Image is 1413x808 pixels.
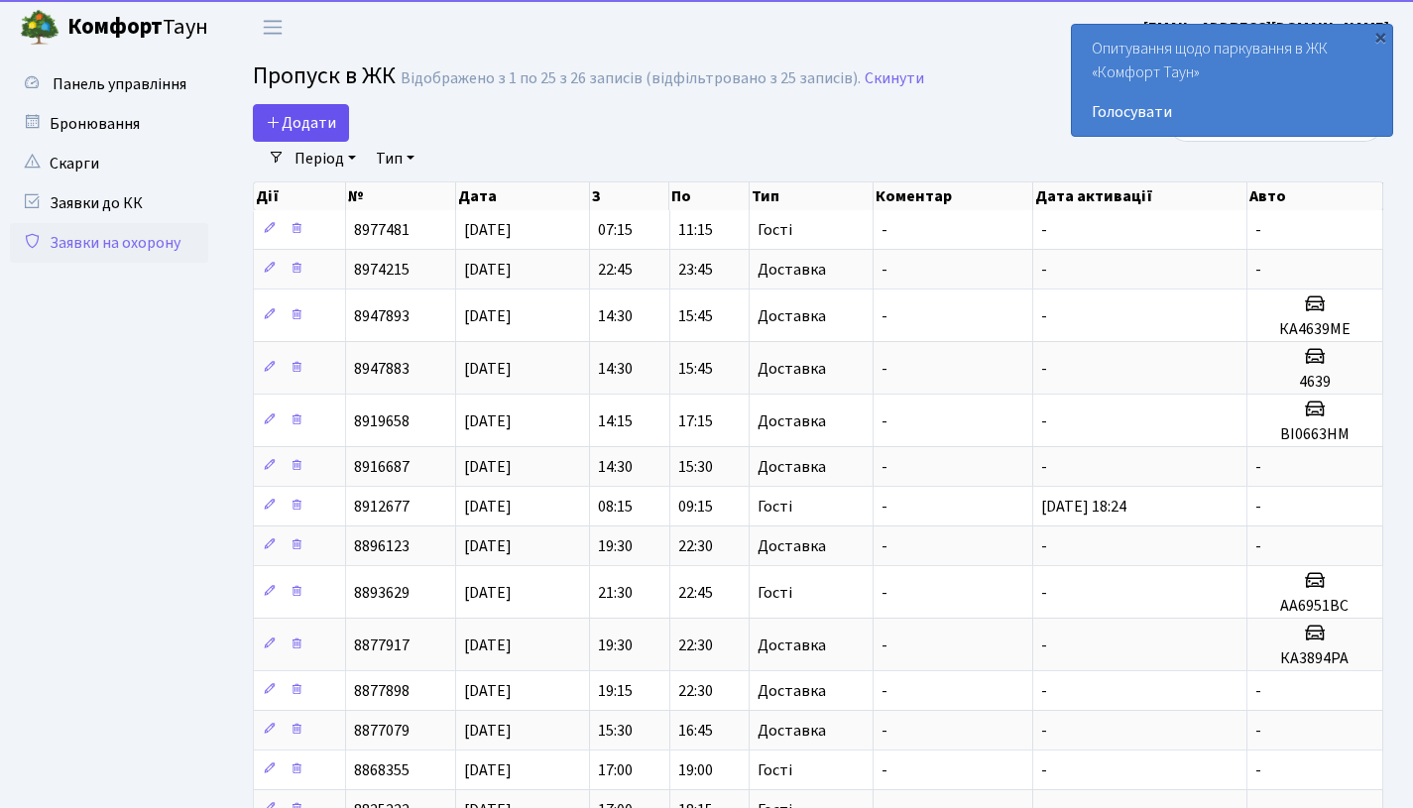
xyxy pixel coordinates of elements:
span: 8893629 [354,582,410,604]
span: 08:15 [598,496,633,518]
span: 14:30 [598,305,633,327]
span: [DATE] [464,680,512,702]
h5: АА6951ВС [1255,597,1374,616]
span: - [1041,535,1047,557]
span: Гості [758,762,792,778]
th: З [590,182,670,210]
span: Панель управління [53,73,186,95]
span: 19:30 [598,535,633,557]
span: 21:30 [598,582,633,604]
span: 19:15 [598,680,633,702]
span: - [882,720,887,742]
span: - [882,259,887,281]
span: - [1041,305,1047,327]
span: - [1255,259,1261,281]
span: - [882,582,887,604]
span: - [1255,720,1261,742]
span: - [1041,680,1047,702]
span: - [1041,582,1047,604]
span: [DATE] [464,410,512,432]
span: - [1041,720,1047,742]
span: - [882,456,887,478]
div: Опитування щодо паркування в ЖК «Комфорт Таун» [1072,25,1392,136]
span: - [882,410,887,432]
span: Доставка [758,459,826,475]
span: 15:30 [678,456,713,478]
span: - [1041,358,1047,380]
span: - [1041,759,1047,781]
span: 17:00 [598,759,633,781]
span: 22:45 [598,259,633,281]
b: [EMAIL_ADDRESS][DOMAIN_NAME] [1143,17,1389,39]
span: Доставка [758,308,826,324]
span: 23:45 [678,259,713,281]
span: Доставка [758,361,826,377]
span: 8916687 [354,456,410,478]
span: 8977481 [354,219,410,241]
span: Таун [67,11,208,45]
span: - [882,759,887,781]
div: Відображено з 1 по 25 з 26 записів (відфільтровано з 25 записів). [401,69,861,88]
span: - [882,635,887,656]
th: Дата активації [1033,182,1247,210]
th: Коментар [874,182,1032,210]
a: Тип [368,142,422,175]
a: Додати [253,104,349,142]
span: Гості [758,585,792,601]
span: [DATE] [464,759,512,781]
span: - [1041,635,1047,656]
th: Дата [456,182,590,210]
a: [EMAIL_ADDRESS][DOMAIN_NAME] [1143,16,1389,40]
span: 07:15 [598,219,633,241]
span: [DATE] [464,456,512,478]
span: - [882,305,887,327]
span: 19:30 [598,635,633,656]
span: 09:15 [678,496,713,518]
span: - [1041,219,1047,241]
span: - [1041,410,1047,432]
span: 8947893 [354,305,410,327]
span: Пропуск в ЖК [253,58,396,93]
h5: КА3894РА [1255,649,1374,668]
b: Комфорт [67,11,163,43]
a: Заявки до КК [10,183,208,223]
span: 22:30 [678,635,713,656]
span: Доставка [758,538,826,554]
span: Гості [758,222,792,238]
span: 8877079 [354,720,410,742]
th: По [669,182,750,210]
th: Дії [254,182,346,210]
span: 8877917 [354,635,410,656]
span: - [882,358,887,380]
a: Панель управління [10,64,208,104]
a: Період [287,142,364,175]
span: 8877898 [354,680,410,702]
span: [DATE] [464,535,512,557]
span: 8868355 [354,759,410,781]
span: - [882,535,887,557]
a: Заявки на охорону [10,223,208,263]
span: 14:30 [598,358,633,380]
span: [DATE] [464,305,512,327]
span: 22:45 [678,582,713,604]
span: Доставка [758,262,826,278]
span: - [1255,759,1261,781]
span: [DATE] [464,496,512,518]
span: - [1255,535,1261,557]
span: - [1255,680,1261,702]
h5: КА4639МЕ [1255,320,1374,339]
span: 11:15 [678,219,713,241]
span: 15:45 [678,305,713,327]
span: [DATE] [464,259,512,281]
span: - [1255,219,1261,241]
span: 15:45 [678,358,713,380]
a: Бронювання [10,104,208,144]
span: 8919658 [354,410,410,432]
span: Додати [266,112,336,134]
h5: 4639 [1255,373,1374,392]
span: [DATE] [464,582,512,604]
th: Тип [750,182,874,210]
th: Авто [1247,182,1383,210]
span: 22:30 [678,680,713,702]
img: logo.png [20,8,59,48]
